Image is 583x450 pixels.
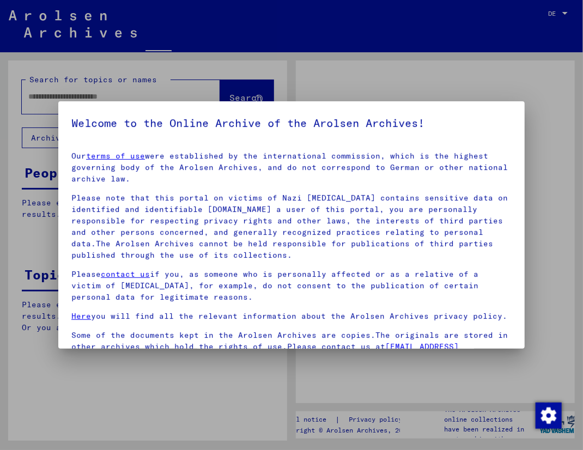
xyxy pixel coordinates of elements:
[71,269,512,303] p: Please if you, as someone who is personally affected or as a relative of a victim of [MEDICAL_DAT...
[71,192,512,261] p: Please note that this portal on victims of Nazi [MEDICAL_DATA] contains sensitive data on identif...
[71,311,512,322] p: you will find all the relevant information about the Arolsen Archives privacy policy.
[71,311,91,321] a: Here
[71,114,512,132] h5: Welcome to the Online Archive of the Arolsen Archives!
[535,402,561,428] div: Zustimmung ändern
[86,151,145,161] a: terms of use
[71,150,512,185] p: Our were established by the international commission, which is the highest governing body of the ...
[71,330,512,375] p: Some of the documents kept in the Arolsen Archives are copies.The originals are stored in other a...
[536,403,562,429] img: Zustimmung ändern
[101,269,150,279] a: contact us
